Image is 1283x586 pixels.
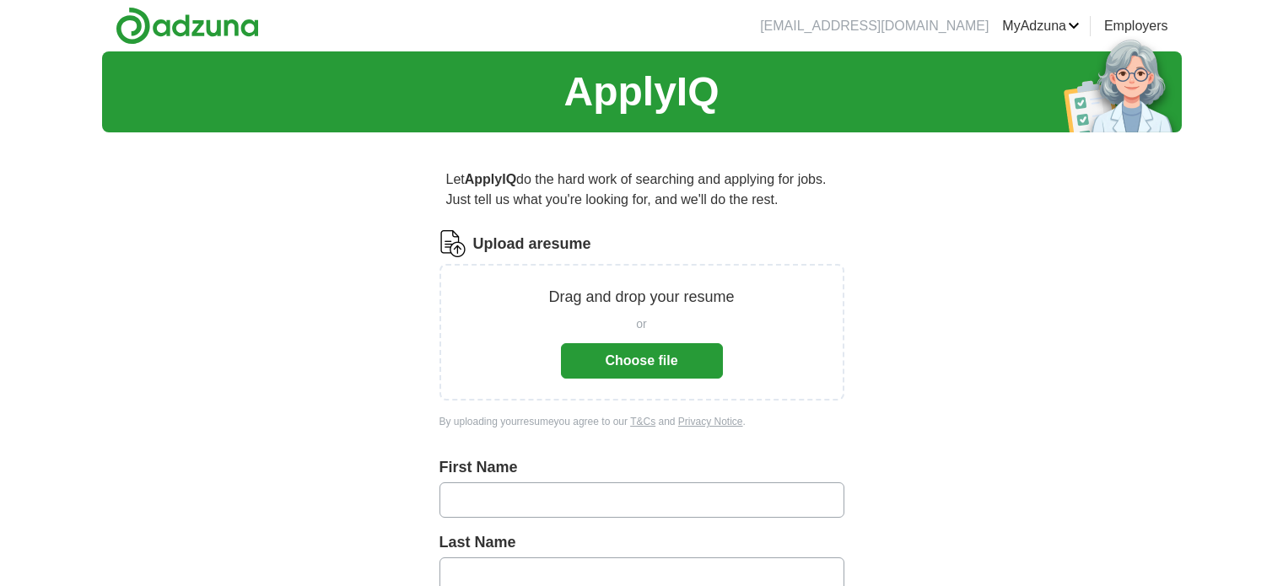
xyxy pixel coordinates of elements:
a: T&Cs [630,416,655,427]
img: Adzuna logo [116,7,259,45]
p: Drag and drop your resume [548,286,734,309]
button: Choose file [561,343,723,379]
li: [EMAIL_ADDRESS][DOMAIN_NAME] [760,16,989,36]
a: Employers [1104,16,1168,36]
label: Upload a resume [473,233,591,255]
div: By uploading your resume you agree to our and . [439,414,844,429]
h1: ApplyIQ [563,62,719,122]
label: Last Name [439,531,844,554]
p: Let do the hard work of searching and applying for jobs. Just tell us what you're looking for, an... [439,163,844,217]
a: Privacy Notice [678,416,743,427]
label: First Name [439,456,844,479]
img: CV Icon [439,230,466,257]
a: MyAdzuna [1002,16,1080,36]
span: or [636,315,646,333]
strong: ApplyIQ [465,172,516,186]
